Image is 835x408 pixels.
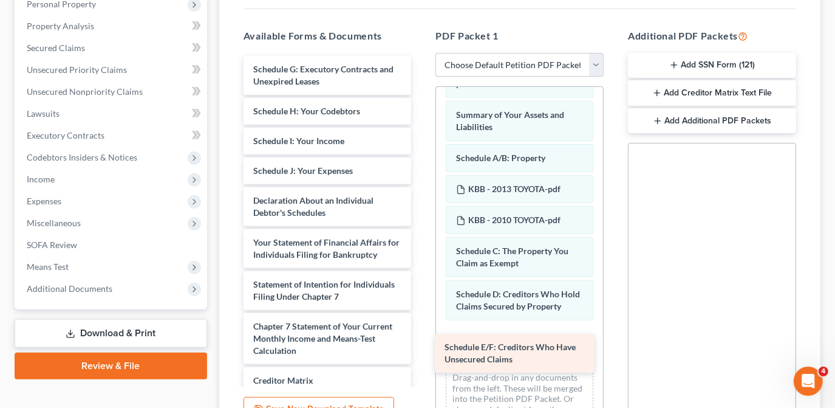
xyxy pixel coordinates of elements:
[15,319,207,348] a: Download & Print
[794,367,823,396] iframe: Intercom live chat
[253,321,392,356] span: Chapter 7 Statement of Your Current Monthly Income and Means-Test Calculation
[17,234,207,256] a: SOFA Review
[17,81,207,103] a: Unsecured Nonpriority Claims
[27,240,77,250] span: SOFA Review
[244,29,412,43] h5: Available Forms & Documents
[15,353,207,379] a: Review & File
[27,130,104,140] span: Executory Contracts
[27,43,85,53] span: Secured Claims
[27,108,60,119] span: Lawsuits
[27,21,94,31] span: Property Analysis
[456,109,564,132] span: Summary of Your Assets and Liabilities
[468,215,561,225] span: KBB - 2010 TOYOTA-pdf
[456,153,545,163] span: Schedule A/B: Property
[27,196,61,206] span: Expenses
[445,342,576,364] span: Schedule E/F: Creditors Who Have Unsecured Claims
[456,246,568,268] span: Schedule C: The Property You Claim as Exempt
[628,108,796,134] button: Add Additional PDF Packets
[628,29,796,43] h5: Additional PDF Packets
[27,283,112,294] span: Additional Documents
[435,29,604,43] h5: PDF Packet 1
[253,106,360,116] span: Schedule H: Your Codebtors
[253,375,313,386] span: Creditor Matrix
[819,367,828,376] span: 4
[253,279,395,302] span: Statement of Intention for Individuals Filing Under Chapter 7
[17,103,207,125] a: Lawsuits
[27,86,143,97] span: Unsecured Nonpriority Claims
[628,53,796,78] button: Add SSN Form (121)
[628,80,796,106] button: Add Creditor Matrix Text File
[253,195,373,218] span: Declaration About an Individual Debtor's Schedules
[17,59,207,81] a: Unsecured Priority Claims
[17,37,207,59] a: Secured Claims
[17,15,207,37] a: Property Analysis
[253,165,353,176] span: Schedule J: Your Expenses
[27,218,81,228] span: Miscellaneous
[456,289,580,311] span: Schedule D: Creditors Who Hold Claims Secured by Property
[27,152,137,162] span: Codebtors Insiders & Notices
[17,125,207,147] a: Executory Contracts
[253,237,400,260] span: Your Statement of Financial Affairs for Individuals Filing for Bankruptcy
[253,64,394,86] span: Schedule G: Executory Contracts and Unexpired Leases
[468,184,561,194] span: KBB - 2013 TOYOTA-pdf
[27,64,127,75] span: Unsecured Priority Claims
[27,174,55,184] span: Income
[253,136,344,146] span: Schedule I: Your Income
[27,261,69,272] span: Means Test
